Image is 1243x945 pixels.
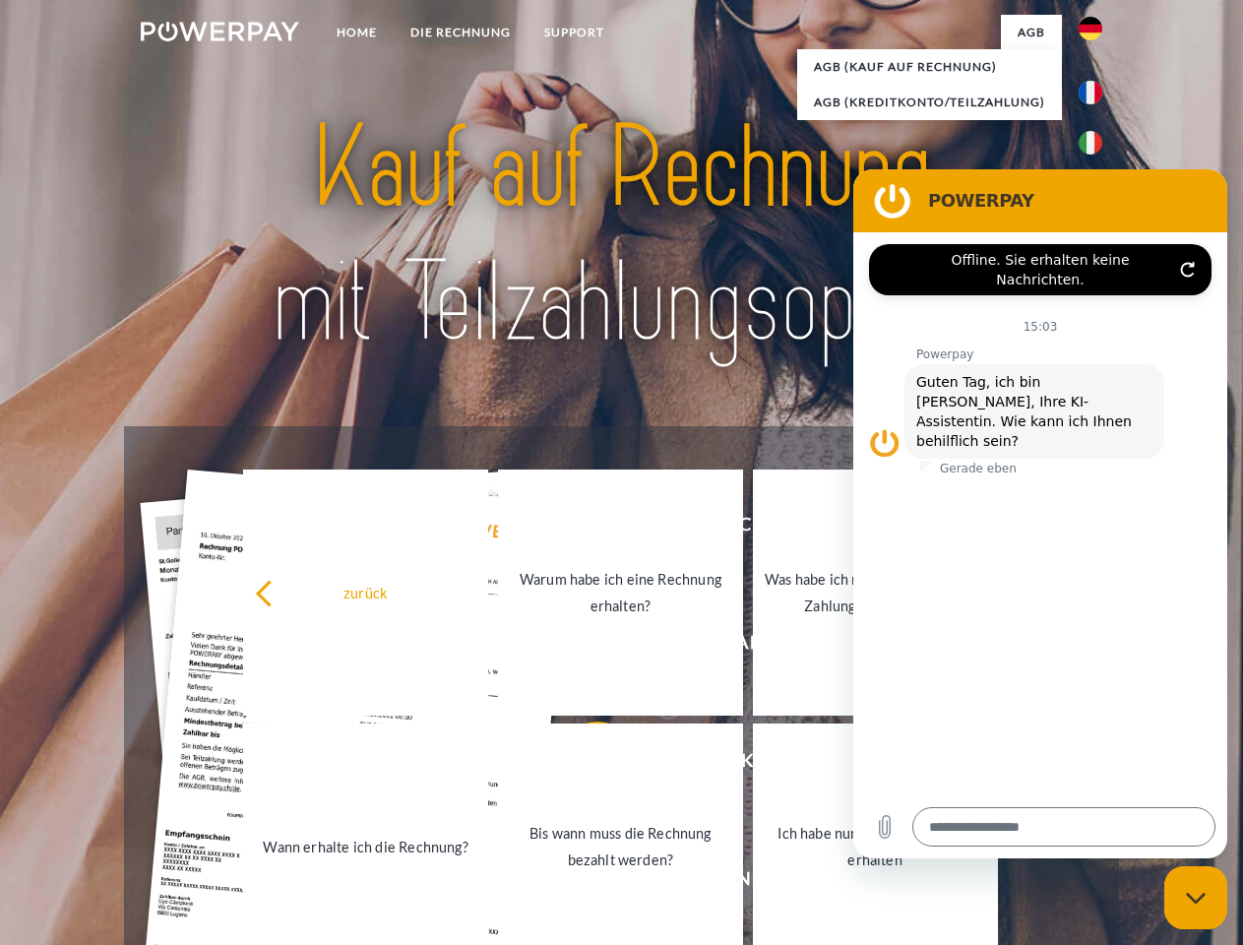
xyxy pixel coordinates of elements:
[1079,131,1102,155] img: it
[1079,17,1102,40] img: de
[320,15,394,50] a: Home
[255,579,476,605] div: zurück
[1079,81,1102,104] img: fr
[765,566,986,619] div: Was habe ich noch offen, ist meine Zahlung eingegangen?
[797,49,1062,85] a: AGB (Kauf auf Rechnung)
[753,470,998,716] a: Was habe ich noch offen, ist meine Zahlung eingegangen?
[510,566,731,619] div: Warum habe ich eine Rechnung erhalten?
[1164,866,1227,929] iframe: Schaltfläche zum Öffnen des Messaging-Fensters; Konversation läuft
[141,22,299,41] img: logo-powerpay-white.svg
[797,85,1062,120] a: AGB (Kreditkonto/Teilzahlung)
[255,833,476,859] div: Wann erhalte ich die Rechnung?
[528,15,621,50] a: SUPPORT
[510,820,731,873] div: Bis wann muss die Rechnung bezahlt werden?
[1001,15,1062,50] a: agb
[394,15,528,50] a: DIE RECHNUNG
[188,94,1055,377] img: title-powerpay_de.svg
[765,820,986,873] div: Ich habe nur eine Teillieferung erhalten
[853,169,1227,858] iframe: Messaging-Fenster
